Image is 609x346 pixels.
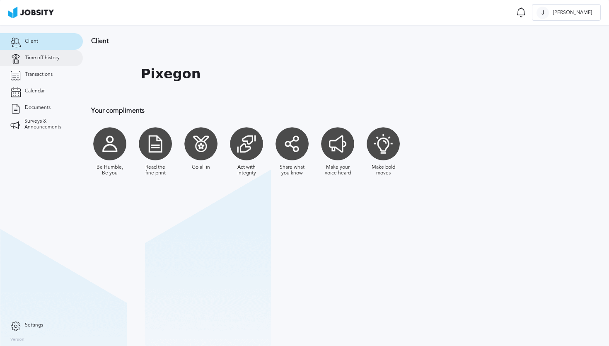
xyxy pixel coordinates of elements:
div: Make bold moves [369,165,398,176]
h3: Your compliments [91,107,541,114]
h3: Client [91,37,541,45]
span: Client [25,39,38,44]
label: Version: [10,337,26,342]
h1: Pixegon [141,66,201,82]
button: J[PERSON_NAME] [532,4,601,21]
div: Go all in [192,165,210,170]
div: Share what you know [278,165,307,176]
span: Documents [25,105,51,111]
img: ab4bad089aa723f57921c736e9817d99.png [8,7,54,18]
div: Act with integrity [232,165,261,176]
div: Make your voice heard [323,165,352,176]
span: Settings [25,322,43,328]
div: J [536,7,549,19]
div: Read the fine print [141,165,170,176]
span: Time off history [25,55,60,61]
span: Surveys & Announcements [24,119,72,130]
span: Transactions [25,72,53,77]
span: Calendar [25,88,45,94]
div: Be Humble, Be you [95,165,124,176]
span: [PERSON_NAME] [549,10,596,16]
